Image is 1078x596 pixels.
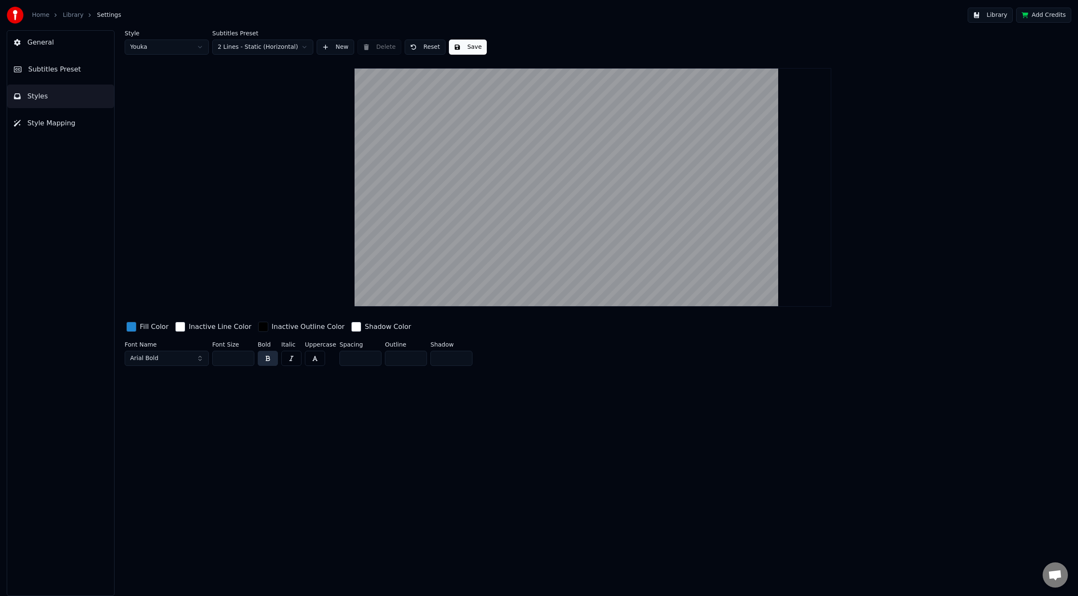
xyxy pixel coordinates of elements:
[130,354,158,363] span: Arial Bold
[63,11,83,19] a: Library
[339,342,382,347] label: Spacing
[189,322,251,332] div: Inactive Line Color
[405,40,446,55] button: Reset
[173,320,253,334] button: Inactive Line Color
[125,342,209,347] label: Font Name
[272,322,344,332] div: Inactive Outline Color
[97,11,121,19] span: Settings
[212,342,254,347] label: Font Size
[7,58,114,81] button: Subtitles Preset
[317,40,354,55] button: New
[125,320,170,334] button: Fill Color
[7,31,114,54] button: General
[449,40,487,55] button: Save
[350,320,413,334] button: Shadow Color
[7,111,114,135] button: Style Mapping
[28,64,81,74] span: Subtitles Preset
[968,8,1013,23] button: Library
[365,322,411,332] div: Shadow Color
[256,320,346,334] button: Inactive Outline Color
[32,11,121,19] nav: breadcrumb
[258,342,278,347] label: Bold
[281,342,302,347] label: Italic
[32,11,49,19] a: Home
[1043,562,1068,588] div: Open chat
[1016,8,1071,23] button: Add Credits
[27,118,75,128] span: Style Mapping
[140,322,168,332] div: Fill Color
[305,342,336,347] label: Uppercase
[27,37,54,48] span: General
[125,30,209,36] label: Style
[385,342,427,347] label: Outline
[7,85,114,108] button: Styles
[212,30,313,36] label: Subtitles Preset
[430,342,472,347] label: Shadow
[27,91,48,101] span: Styles
[7,7,24,24] img: youka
